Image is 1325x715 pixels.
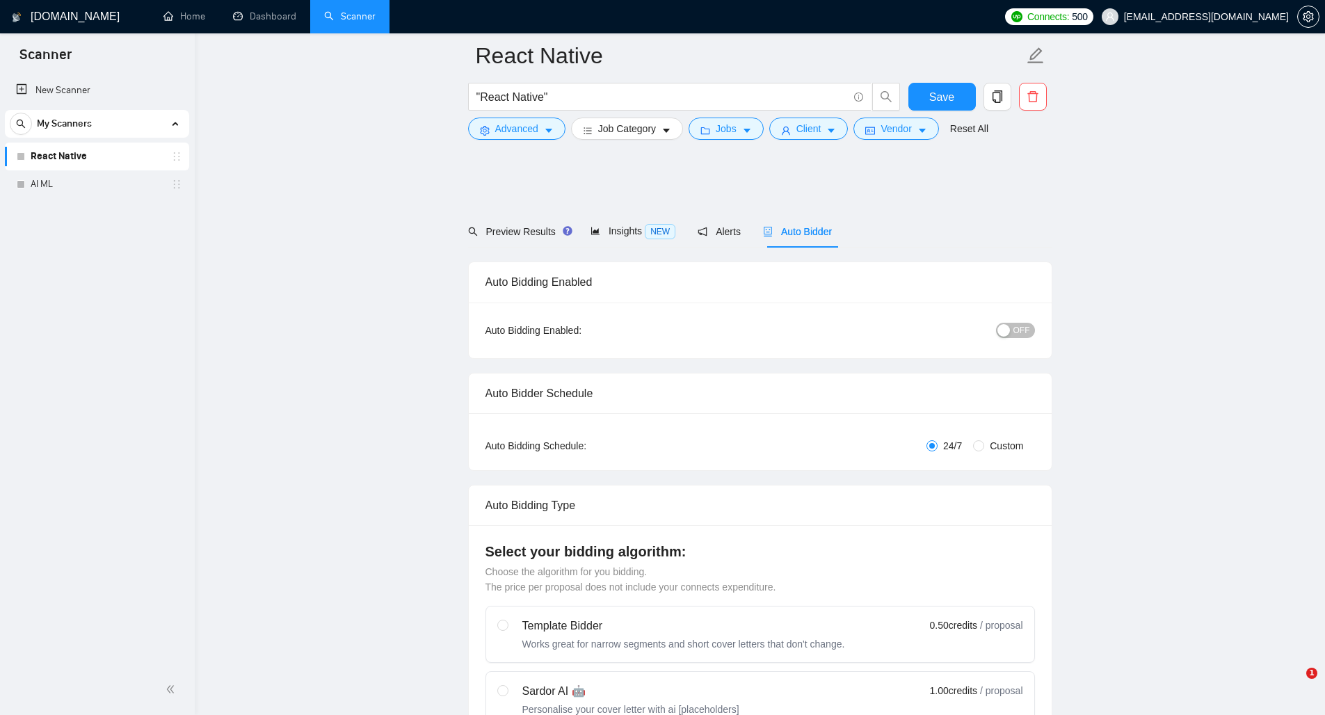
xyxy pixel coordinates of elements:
span: notification [698,227,707,236]
span: 1 [1306,668,1317,679]
a: setting [1297,11,1319,22]
a: React Native [31,143,163,170]
span: Vendor [881,121,911,136]
button: copy [983,83,1011,111]
span: delete [1020,90,1046,103]
span: Advanced [495,121,538,136]
button: idcardVendorcaret-down [853,118,938,140]
span: caret-down [544,125,554,136]
a: homeHome [163,10,205,22]
div: Auto Bidding Enabled [485,262,1035,302]
span: user [781,125,791,136]
span: Auto Bidder [763,226,832,237]
li: New Scanner [5,77,189,104]
span: Choose the algorithm for you bidding. The price per proposal does not include your connects expen... [485,566,776,593]
button: settingAdvancedcaret-down [468,118,565,140]
button: search [10,113,32,135]
span: Custom [984,438,1029,453]
li: My Scanners [5,110,189,198]
span: 500 [1072,9,1087,24]
span: / proposal [980,684,1022,698]
div: Auto Bidding Enabled: [485,323,668,338]
span: caret-down [742,125,752,136]
span: Preview Results [468,226,568,237]
span: 24/7 [938,438,967,453]
span: / proposal [980,618,1022,632]
span: 1.00 credits [930,683,977,698]
div: Auto Bidding Type [485,485,1035,525]
span: Scanner [8,45,83,74]
span: holder [171,151,182,162]
span: copy [984,90,1011,103]
input: Search Freelance Jobs... [476,88,848,106]
span: 0.50 credits [930,618,977,633]
a: dashboardDashboard [233,10,296,22]
span: bars [583,125,593,136]
span: holder [171,179,182,190]
span: Job Category [598,121,656,136]
span: setting [1298,11,1319,22]
button: search [872,83,900,111]
iframe: Intercom live chat [1278,668,1311,701]
div: Sardor AI 🤖 [522,683,739,700]
button: delete [1019,83,1047,111]
a: Reset All [950,121,988,136]
div: Auto Bidding Schedule: [485,438,668,453]
span: OFF [1013,323,1030,338]
span: search [873,90,899,103]
img: logo [12,6,22,29]
span: idcard [865,125,875,136]
a: searchScanner [324,10,376,22]
span: Insights [591,225,675,236]
span: user [1105,12,1115,22]
span: caret-down [826,125,836,136]
div: Auto Bidder Schedule [485,373,1035,413]
span: My Scanners [37,110,92,138]
span: caret-down [917,125,927,136]
span: search [10,119,31,129]
img: upwork-logo.png [1011,11,1022,22]
span: folder [700,125,710,136]
div: Tooltip anchor [561,225,574,237]
div: Template Bidder [522,618,845,634]
span: Connects: [1027,9,1069,24]
span: NEW [645,224,675,239]
span: Jobs [716,121,737,136]
input: Scanner name... [476,38,1024,73]
span: edit [1027,47,1045,65]
span: search [468,227,478,236]
button: Save [908,83,976,111]
span: Alerts [698,226,741,237]
span: area-chart [591,226,600,236]
button: setting [1297,6,1319,28]
div: Works great for narrow segments and short cover letters that don't change. [522,637,845,651]
button: folderJobscaret-down [689,118,764,140]
span: caret-down [661,125,671,136]
span: double-left [166,682,179,696]
button: userClientcaret-down [769,118,849,140]
button: barsJob Categorycaret-down [571,118,683,140]
h4: Select your bidding algorithm: [485,542,1035,561]
span: info-circle [854,93,863,102]
span: Client [796,121,821,136]
a: AI ML [31,170,163,198]
span: Save [929,88,954,106]
span: setting [480,125,490,136]
a: New Scanner [16,77,178,104]
span: robot [763,227,773,236]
